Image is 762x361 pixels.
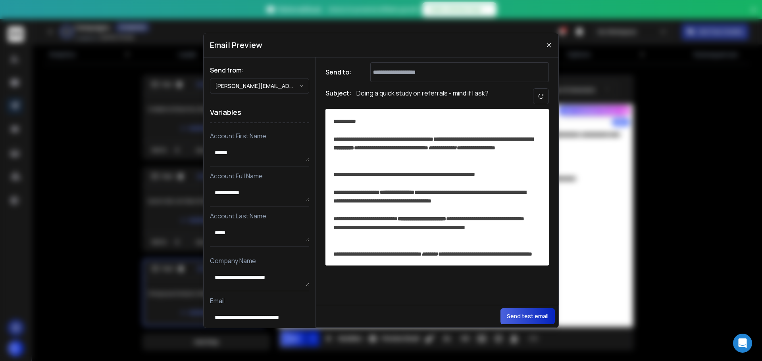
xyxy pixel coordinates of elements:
[733,334,752,353] div: Open Intercom Messenger
[210,102,309,123] h1: Variables
[210,256,309,265] p: Company Name
[210,65,309,75] h1: Send from:
[325,88,352,104] h1: Subject:
[210,296,309,306] p: Email
[210,131,309,141] p: Account First Name
[210,211,309,221] p: Account Last Name
[356,88,489,104] p: Doing a quick study on referrals - mind if I ask?
[210,171,309,181] p: Account Full Name
[215,82,299,90] p: [PERSON_NAME][EMAIL_ADDRESS][DOMAIN_NAME]
[325,67,357,77] h1: Send to:
[500,308,555,324] button: Send test email
[210,40,262,51] h1: Email Preview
